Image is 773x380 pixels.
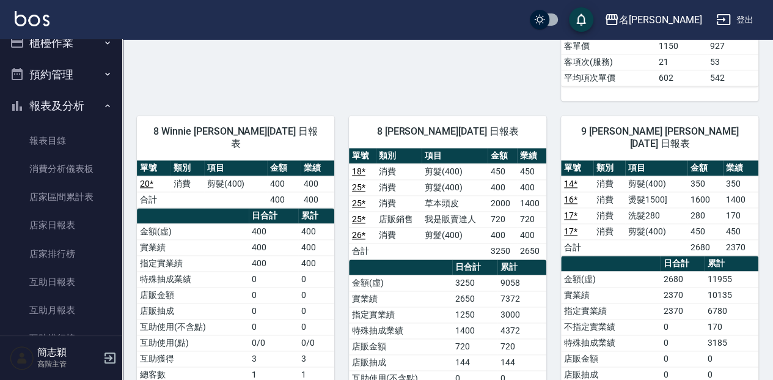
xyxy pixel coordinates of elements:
[593,160,626,176] th: 類別
[661,319,705,335] td: 0
[707,70,758,86] td: 542
[687,176,723,192] td: 350
[561,160,593,176] th: 單號
[687,223,723,239] td: 450
[204,160,268,176] th: 項目
[422,163,488,179] td: 剪髮(400)
[661,303,705,319] td: 2370
[137,351,249,367] td: 互助獲得
[497,275,546,291] td: 9058
[497,291,546,307] td: 7372
[488,163,517,179] td: 450
[422,211,488,227] td: 我是販賣達人
[593,192,626,207] td: 消費
[298,255,334,271] td: 400
[497,322,546,338] td: 4372
[625,207,687,223] td: 洗髮280
[561,54,656,70] td: 客項次(服務)
[137,335,249,351] td: 互助使用(點)
[497,354,546,370] td: 144
[561,351,661,367] td: 店販金額
[376,227,422,243] td: 消費
[349,148,546,259] table: a dense table
[705,303,758,319] td: 6780
[561,287,661,303] td: 實業績
[656,54,707,70] td: 21
[661,271,705,287] td: 2680
[517,227,546,243] td: 400
[705,335,758,351] td: 3185
[723,192,758,207] td: 1400
[488,243,517,259] td: 3250
[298,271,334,287] td: 0
[376,211,422,227] td: 店販銷售
[561,319,661,335] td: 不指定實業績
[204,176,268,192] td: 剪髮(400)
[656,70,707,86] td: 602
[5,240,117,268] a: 店家排行榜
[301,192,334,207] td: 400
[249,271,298,287] td: 0
[497,259,546,275] th: 累計
[452,322,497,338] td: 1400
[517,148,546,164] th: 業績
[5,211,117,239] a: 店家日報表
[5,127,117,155] a: 報表目錄
[301,160,334,176] th: 業績
[705,256,758,272] th: 累計
[364,125,532,138] span: 8 [PERSON_NAME][DATE] 日報表
[497,338,546,354] td: 720
[723,160,758,176] th: 業績
[687,160,723,176] th: 金額
[137,319,249,335] td: 互助使用(不含點)
[488,195,517,211] td: 2000
[661,287,705,303] td: 2370
[37,346,100,359] h5: 簡志穎
[298,319,334,335] td: 0
[5,27,117,59] button: 櫃檯作業
[517,163,546,179] td: 450
[376,148,422,164] th: 類別
[488,211,517,227] td: 720
[707,38,758,54] td: 927
[152,125,320,150] span: 8 Winnie [PERSON_NAME][DATE] 日報表
[619,12,702,28] div: 名[PERSON_NAME]
[5,324,117,352] a: 互助排行榜
[249,208,298,224] th: 日合計
[37,359,100,370] p: 高階主管
[267,160,301,176] th: 金額
[705,287,758,303] td: 10135
[723,239,758,255] td: 2370
[267,176,301,192] td: 400
[625,223,687,239] td: 剪髮(400)
[661,351,705,367] td: 0
[249,239,298,255] td: 400
[137,192,170,207] td: 合計
[452,259,497,275] th: 日合計
[298,287,334,303] td: 0
[298,303,334,319] td: 0
[593,176,626,192] td: 消費
[137,303,249,319] td: 店販抽成
[593,223,626,239] td: 消費
[15,11,49,26] img: Logo
[705,319,758,335] td: 170
[452,354,497,370] td: 144
[349,307,452,322] td: 指定實業績
[376,195,422,211] td: 消費
[349,148,376,164] th: 單號
[561,271,661,287] td: 金額(虛)
[422,179,488,195] td: 剪髮(400)
[170,176,204,192] td: 消費
[137,271,249,287] td: 特殊抽成業績
[298,335,334,351] td: 0/0
[452,291,497,307] td: 2650
[298,208,334,224] th: 累計
[488,148,517,164] th: 金額
[705,351,758,367] td: 0
[349,275,452,291] td: 金額(虛)
[517,243,546,259] td: 2650
[349,354,452,370] td: 店販抽成
[267,192,301,207] td: 400
[517,179,546,195] td: 400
